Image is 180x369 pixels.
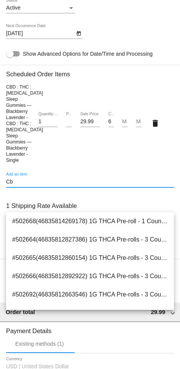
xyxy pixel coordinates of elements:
span: #502668(46835814269178) 1G THCA Pre-roll - 1 Count | Sample Pack - 1G THCA Pre-roll - 1 Count | S... [12,212,168,230]
button: Open calendar [75,29,83,37]
span: Active [6,5,21,11]
span: CBD : THC : [MEDICAL_DATA] Sleep Gummies — Blackberry Lavender - CBD : THC : [MEDICAL_DATA] Sleep... [6,84,43,163]
input: Price [66,119,72,125]
input: Add an item [6,179,174,185]
span: #502665(46835812860154) 1G THCA Pre-rolls - 3 Count | Cereal Milk - 1G THCA Pre-rolls - 3 Count |... [12,249,168,267]
div: Existing methods (1) [15,341,64,347]
input: Next Occurrence Date [6,31,75,37]
span: 29.99 [151,309,165,315]
span: Show Advanced Options for Date/Time and Processing [23,50,153,58]
mat-select: Status [6,5,75,11]
span: #502664(46835812827386) 1G THCA Pre-rolls - 3 Count | Cereal Milk - 1G THCA Pre-rolls - 3 Count |... [12,230,168,249]
span: #502666(46835812892922) 1G THCA Pre-rolls - 3 Count | Cereal Milk - 1G THCA Pre-rolls - 3 Count |... [12,267,168,285]
h3: Payment Details [6,322,174,335]
input: Quantity (In Stock: 380) [38,119,58,125]
input: Max Cycles [136,119,142,125]
span: #502692(46835812663546) 1G THCA Pre-rolls - 3 Count | OG Kush - 1G THCA Pre-rolls - 3 Count | OG ... [12,285,168,304]
input: Sale Price [80,119,100,125]
h3: Scheduled Order Items [6,65,174,78]
span: Order total [6,309,35,315]
h3: 1 Shipping Rate Available [6,198,77,214]
mat-icon: delete [151,119,160,128]
span: #502693(46835812696314) 1G THCA Pre-rolls - 3 Count | OG Kush - 1G THCA Pre-rolls - 3 Count | OG ... [12,304,168,322]
input: Min Cycles [122,119,127,125]
input: Cycles [108,119,114,125]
